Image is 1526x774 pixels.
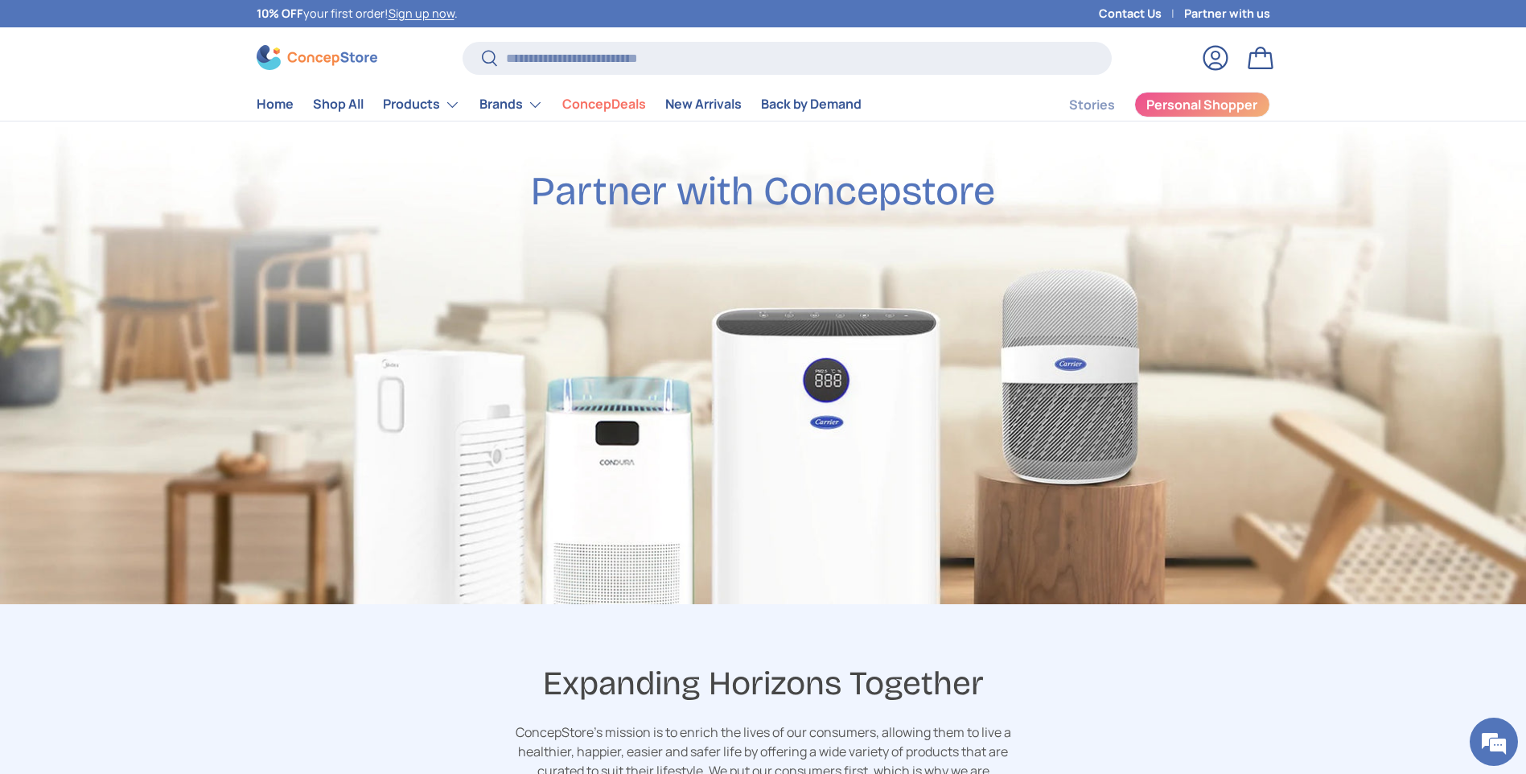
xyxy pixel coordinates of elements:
[1184,5,1270,23] a: Partner with us
[313,89,364,120] a: Shop All
[257,89,862,121] nav: Primary
[543,662,984,706] span: Expanding Horizons Together
[761,89,862,120] a: Back by Demand
[257,45,377,70] img: ConcepStore
[1030,89,1270,121] nav: Secondary
[257,6,303,21] strong: 10% OFF
[531,167,995,216] h2: Partner with Concepstore
[479,89,543,121] a: Brands
[373,89,470,121] summary: Products
[257,5,458,23] p: your first order! .
[1069,89,1115,121] a: Stories
[470,89,553,121] summary: Brands
[665,89,742,120] a: New Arrivals
[1146,98,1257,111] span: Personal Shopper
[383,89,460,121] a: Products
[257,89,294,120] a: Home
[1134,92,1270,117] a: Personal Shopper
[389,6,455,21] a: Sign up now
[1099,5,1184,23] a: Contact Us
[562,89,646,120] a: ConcepDeals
